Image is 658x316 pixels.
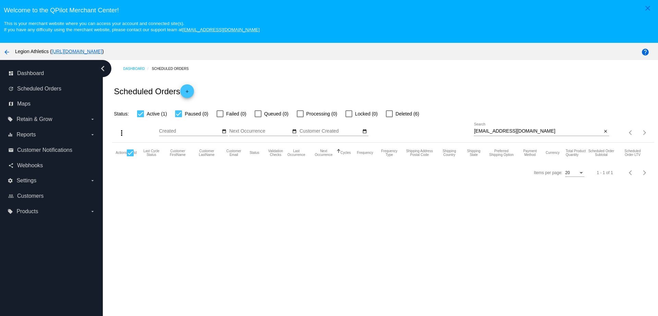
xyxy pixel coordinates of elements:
span: Customer Notifications [17,147,72,153]
i: share [8,163,14,168]
span: Locked (0) [355,110,378,118]
a: people_outline Customers [8,191,95,202]
i: settings [8,178,13,183]
span: Settings [16,178,36,184]
a: dashboard Dashboard [8,68,95,79]
mat-icon: add [183,89,191,97]
a: map Maps [8,98,95,109]
span: Status: [114,111,129,117]
mat-icon: close [603,129,608,134]
h3: Welcome to the QPilot Merchant Center! [4,7,654,14]
button: Previous page [624,166,638,180]
mat-icon: date_range [292,129,297,134]
i: email [8,147,14,153]
button: Change sorting for ShippingCountry [440,149,459,157]
i: local_offer [8,117,13,122]
mat-header-cell: Actions [115,143,127,163]
button: Change sorting for FrequencyType [379,149,399,157]
i: dashboard [8,71,14,76]
span: Deleted (6) [395,110,419,118]
span: Paused (0) [185,110,208,118]
button: Change sorting for Subtotal [588,149,615,157]
button: Change sorting for CurrencyIso [546,151,560,155]
mat-icon: date_range [222,129,227,134]
button: Change sorting for CustomerEmail [224,149,243,157]
button: Previous page [624,126,638,139]
mat-icon: help [641,48,649,56]
button: Change sorting for ShippingState [465,149,483,157]
mat-icon: more_vert [118,129,126,137]
span: Active (1) [147,110,167,118]
h2: Scheduled Orders [114,84,194,98]
input: Search [474,129,602,134]
button: Clear [602,128,609,135]
button: Change sorting for NextOccurrenceUtc [313,149,334,157]
i: people_outline [8,193,14,199]
span: Dashboard [17,70,44,76]
span: Products [16,208,38,215]
i: equalizer [8,132,13,137]
button: Next page [638,166,651,180]
span: Processing (0) [306,110,337,118]
span: 20 [565,170,570,175]
mat-icon: close [644,4,652,12]
mat-icon: date_range [362,129,367,134]
mat-icon: arrow_back [3,48,11,56]
span: Scheduled Orders [17,86,61,92]
button: Change sorting for LastOccurrenceUtc [286,149,307,157]
mat-select: Items per page: [565,171,584,175]
button: Change sorting for Cycles [341,151,351,155]
input: Next Occurrence [229,129,291,134]
i: arrow_drop_down [90,132,95,137]
i: arrow_drop_down [90,178,95,183]
button: Change sorting for PaymentMethod.Type [521,149,540,157]
mat-header-cell: Total Product Quantity [566,143,588,163]
span: Maps [17,101,31,107]
input: Customer Created [300,129,361,134]
button: Change sorting for Status [249,151,259,155]
button: Change sorting for LastProcessingCycleId [143,149,160,157]
i: update [8,86,14,92]
span: Failed (0) [226,110,246,118]
a: Scheduled Orders [152,63,195,74]
mat-header-cell: Validation Checks [265,143,285,163]
span: Queued (0) [264,110,289,118]
button: Change sorting for LifetimeValue [621,149,644,157]
i: arrow_drop_down [90,117,95,122]
button: Change sorting for ShippingPostcode [405,149,434,157]
a: Dashboard [123,63,152,74]
i: local_offer [8,209,13,214]
span: Reports [16,132,36,138]
button: Change sorting for Frequency [357,151,373,155]
small: This is your merchant website where you can access your account and connected site(s). If you hav... [4,21,259,32]
div: 1 - 1 of 1 [597,170,613,175]
a: email Customer Notifications [8,145,95,156]
span: Webhooks [17,162,43,169]
i: chevron_left [97,63,108,74]
button: Change sorting for CustomerFirstName [166,149,189,157]
div: Items per page: [534,170,562,175]
a: share Webhooks [8,160,95,171]
span: Legion Athletics ( ) [15,49,104,54]
span: Customers [17,193,44,199]
button: Change sorting for Id [134,151,136,155]
a: [URL][DOMAIN_NAME] [52,49,102,54]
a: [EMAIL_ADDRESS][DOMAIN_NAME] [182,27,260,32]
span: Retain & Grow [16,116,52,122]
button: Next page [638,126,651,139]
a: update Scheduled Orders [8,83,95,94]
button: Change sorting for CustomerLastName [195,149,218,157]
button: Change sorting for PreferredShippingOption [489,149,514,157]
input: Created [159,129,221,134]
i: arrow_drop_down [90,209,95,214]
i: map [8,101,14,107]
